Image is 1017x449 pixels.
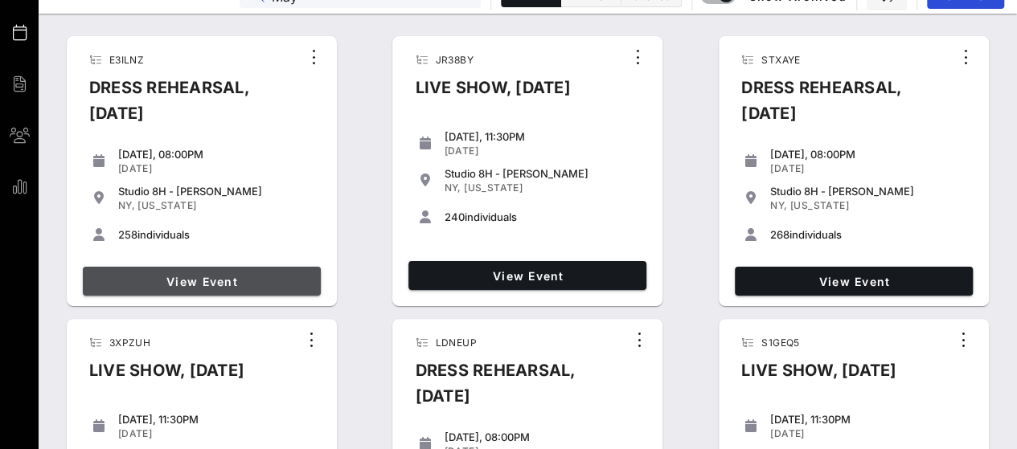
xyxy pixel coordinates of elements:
div: [DATE], 08:00PM [118,148,314,161]
div: individuals [770,228,966,241]
div: [DATE] [118,162,314,175]
span: [US_STATE] [137,199,196,211]
div: [DATE] [770,162,966,175]
div: Studio 8H - [PERSON_NAME] [118,185,314,198]
div: [DATE] [770,427,966,440]
span: 258 [118,228,137,241]
div: Studio 8H - [PERSON_NAME] [770,185,966,198]
div: [DATE], 08:00PM [770,148,966,161]
div: DRESS REHEARSAL, [DATE] [402,357,626,422]
div: individuals [444,210,640,223]
div: [DATE], 11:30PM [118,413,314,426]
span: NY, [118,199,135,211]
div: LIVE SHOW, [DATE] [728,357,909,396]
span: NY, [444,182,461,194]
span: NY, [770,199,787,211]
span: E3ILNZ [109,54,144,66]
span: STXAYE [761,54,800,66]
span: [US_STATE] [790,199,849,211]
div: Studio 8H - [PERSON_NAME] [444,167,640,180]
span: LDNEUP [435,337,476,349]
span: 268 [770,228,789,241]
a: View Event [735,267,973,296]
div: LIVE SHOW, [DATE] [76,357,257,396]
span: S1GEQ5 [761,337,799,349]
span: 3XPZUH [109,337,150,349]
div: DRESS REHEARSAL, [DATE] [76,75,301,139]
div: DRESS REHEARSAL, [DATE] [728,75,953,139]
span: 240 [444,210,464,223]
span: View Event [89,275,314,288]
span: [US_STATE] [464,182,523,194]
div: [DATE], 11:30PM [770,413,966,426]
div: [DATE] [118,427,314,440]
div: [DATE], 11:30PM [444,130,640,143]
div: individuals [118,228,314,241]
div: LIVE SHOW, [DATE] [402,75,583,113]
span: View Event [415,269,640,283]
div: [DATE], 08:00PM [444,431,640,443]
div: [DATE] [444,145,640,157]
span: JR38BY [435,54,473,66]
a: View Event [408,261,646,290]
span: View Event [741,275,966,288]
a: View Event [83,267,321,296]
